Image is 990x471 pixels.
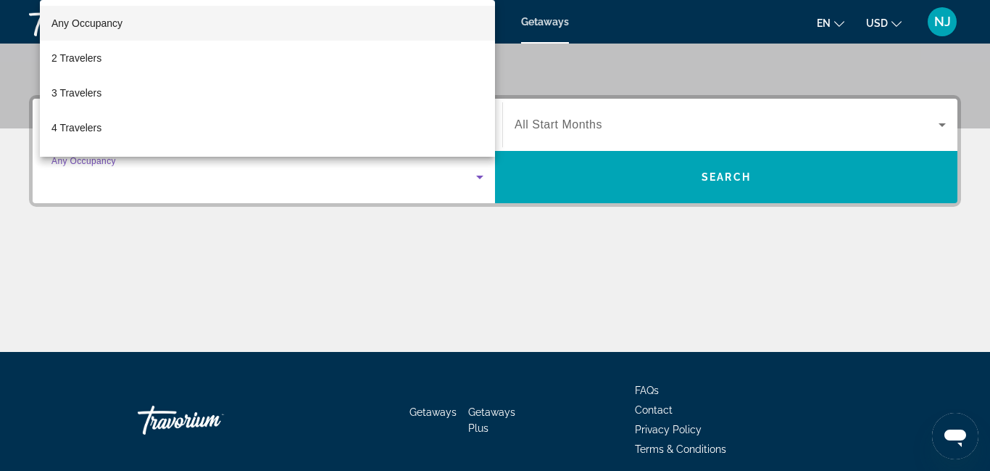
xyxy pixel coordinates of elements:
[51,154,101,171] span: 5 Travelers
[51,49,101,67] span: 2 Travelers
[51,119,101,136] span: 4 Travelers
[932,413,978,459] iframe: Button to launch messaging window
[51,84,101,102] span: 3 Travelers
[51,17,122,29] span: Any Occupancy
